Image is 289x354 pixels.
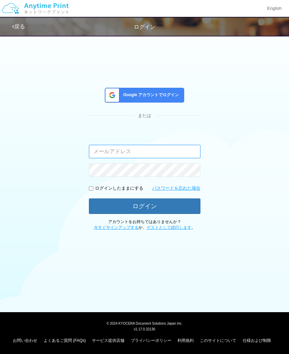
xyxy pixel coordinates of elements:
[89,219,200,230] p: アカウントをお持ちではありませんか？
[94,225,195,230] span: か、 。
[152,185,200,192] a: パスワードを忘れた場合
[134,327,155,331] span: v1.17.0.32136
[89,145,200,158] input: メールアドレス
[177,338,194,343] a: 利用規約
[200,338,236,343] a: このサイトについて
[89,113,200,119] div: または
[134,24,155,30] span: ログイン
[12,24,25,29] a: 戻る
[92,338,124,343] a: サービス提供店舗
[94,225,139,230] a: 今すぐサインアップする
[95,185,143,192] p: ログインしたままにする
[89,198,200,214] button: ログイン
[147,225,191,230] a: ゲストとして続行します
[106,321,183,325] span: © 2024 KYOCERA Document Solutions Japan Inc.
[243,338,271,343] a: 仕様および制限
[121,92,179,98] span: Google アカウントでログイン
[131,338,171,343] a: プライバシーポリシー
[13,338,37,343] a: お問い合わせ
[44,338,86,343] a: よくあるご質問 (FAQs)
